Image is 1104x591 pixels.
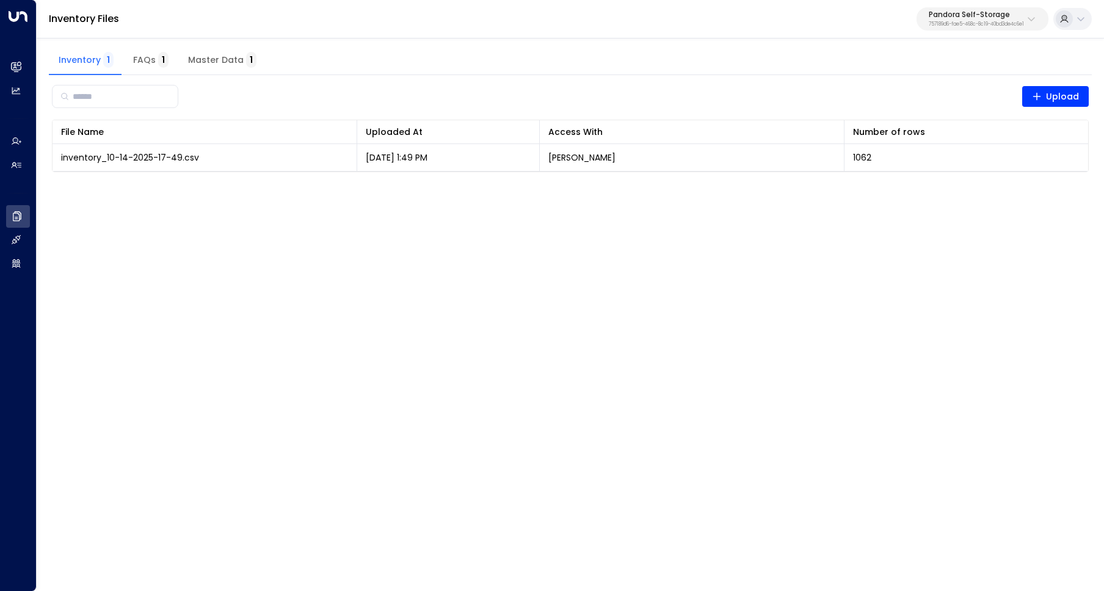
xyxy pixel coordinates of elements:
span: 1 [246,52,256,68]
div: Access With [548,125,835,139]
span: 1062 [853,151,871,164]
div: Number of rows [853,125,1080,139]
span: Master Data [188,55,256,66]
div: Uploaded At [366,125,423,139]
a: Inventory Files [49,12,119,26]
button: Upload [1022,86,1089,107]
p: 757189d6-fae5-468c-8c19-40bd3de4c6e1 [929,22,1024,27]
div: File Name [61,125,348,139]
div: Uploaded At [366,125,531,139]
span: 1 [103,52,114,68]
p: [DATE] 1:49 PM [366,151,427,164]
span: 1 [158,52,169,68]
p: Pandora Self-Storage [929,11,1024,18]
span: Upload [1032,89,1080,104]
p: [PERSON_NAME] [548,151,616,164]
button: Pandora Self-Storage757189d6-fae5-468c-8c19-40bd3de4c6e1 [917,7,1048,31]
div: File Name [61,125,104,139]
span: Inventory [59,55,114,66]
div: Number of rows [853,125,925,139]
span: inventory_10-14-2025-17-49.csv [61,151,199,164]
span: FAQs [133,55,169,66]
